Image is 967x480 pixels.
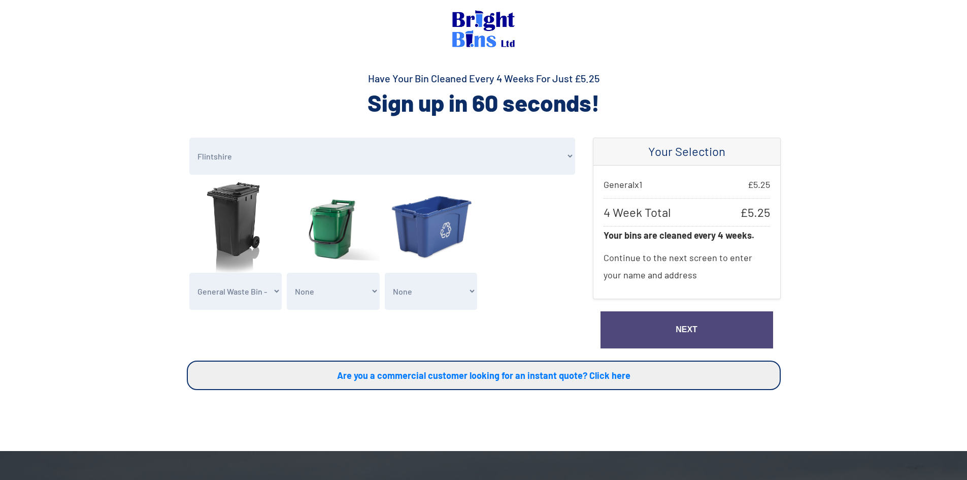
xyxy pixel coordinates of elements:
[604,144,770,159] h4: Your Selection
[604,230,754,241] strong: Your bins are cleaned every 4 weeks.
[604,176,770,193] p: General x 1
[187,71,781,85] h4: Have Your Bin Cleaned Every 4 Weeks For Just £5.25
[604,198,770,227] p: 4 Week Total
[187,361,781,390] a: Are you a commercial customer looking for an instant quote? Click here
[601,311,773,348] a: Next
[740,204,770,221] span: £ 5.25
[187,87,781,118] h2: Sign up in 60 seconds!
[385,180,478,273] img: recyclingBlueBox.jpg
[287,180,380,273] img: food.jpg
[748,176,770,193] span: £ 5.25
[189,180,282,273] img: general.jpg
[604,244,770,289] p: Continue to the next screen to enter your name and address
